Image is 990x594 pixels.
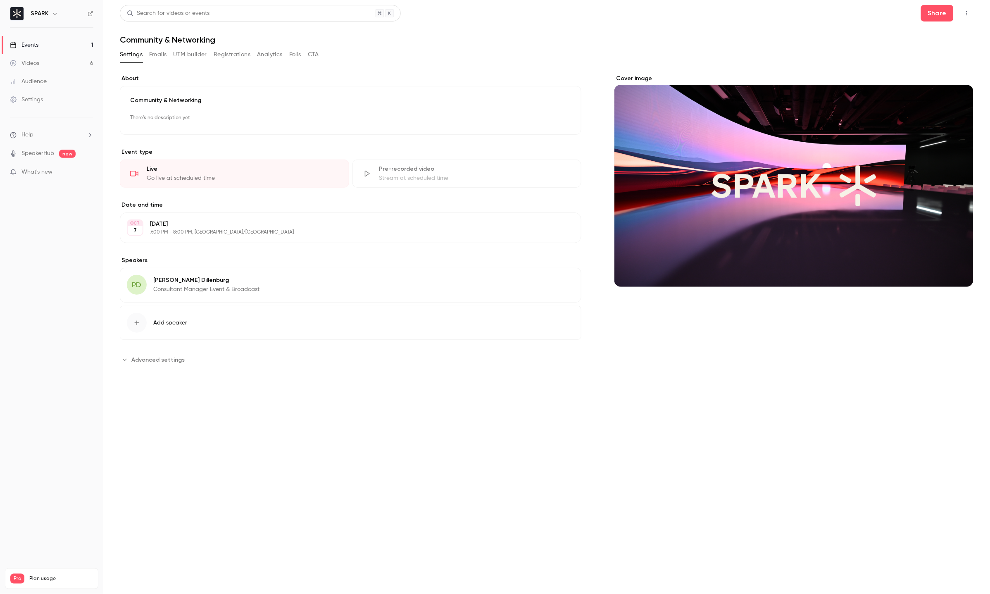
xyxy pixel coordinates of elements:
div: Events [10,41,38,49]
button: Emails [149,48,167,61]
h1: Community & Networking [120,35,973,45]
button: Polls [289,48,301,61]
img: SPARK [10,7,24,20]
span: new [59,150,76,158]
button: UTM builder [174,48,207,61]
a: SpeakerHub [21,149,54,158]
li: help-dropdown-opener [10,131,93,139]
p: Event type [120,148,581,156]
span: Plan usage [29,575,93,582]
p: Consultant Manager Event & Broadcast [153,285,259,293]
span: Help [21,131,33,139]
div: Live [147,165,339,173]
span: Advanced settings [131,355,185,364]
p: There's no description yet [130,111,571,124]
p: [DATE] [150,220,538,228]
div: Videos [10,59,39,67]
button: Analytics [257,48,283,61]
iframe: Noticeable Trigger [83,169,93,176]
label: About [120,74,581,83]
label: Speakers [120,256,581,265]
section: Advanced settings [120,353,581,366]
div: Audience [10,77,47,86]
section: Cover image [614,74,973,287]
button: CTA [308,48,319,61]
span: Add speaker [153,319,187,327]
div: Settings [10,95,43,104]
span: What's new [21,168,52,177]
button: Registrations [214,48,250,61]
button: Add speaker [120,306,581,340]
p: 7 [133,227,137,235]
div: Pre-recorded videoStream at scheduled time [352,160,582,188]
label: Cover image [614,74,973,83]
div: Stream at scheduled time [379,174,571,182]
div: Go live at scheduled time [147,174,339,182]
div: Search for videos or events [127,9,209,18]
span: Pro [10,574,24,584]
h6: SPARK [31,10,48,18]
div: Pre-recorded video [379,165,571,173]
p: [PERSON_NAME] Dillenburg [153,276,259,284]
span: PD [132,279,142,291]
button: Settings [120,48,143,61]
button: Advanced settings [120,353,190,366]
p: Community & Networking [130,96,571,105]
button: Share [921,5,954,21]
div: PD[PERSON_NAME] DillenburgConsultant Manager Event & Broadcast [120,268,581,303]
div: OCT [128,220,143,226]
div: LiveGo live at scheduled time [120,160,349,188]
label: Date and time [120,201,581,209]
p: 7:00 PM - 8:00 PM, [GEOGRAPHIC_DATA]/[GEOGRAPHIC_DATA] [150,229,538,236]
